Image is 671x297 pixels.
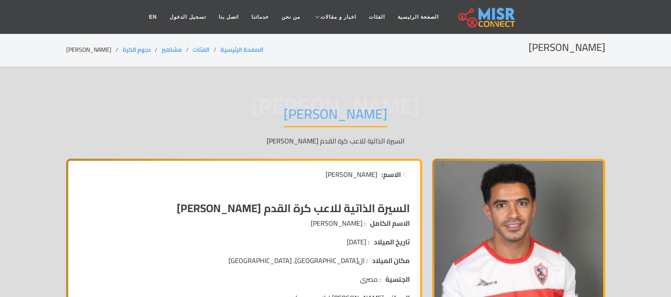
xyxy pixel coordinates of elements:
a: الصفحة الرئيسية [220,44,263,55]
a: من نحن [275,9,306,25]
a: خدماتنا [245,9,275,25]
li: : [PERSON_NAME] [78,218,410,228]
a: الفئات [362,9,391,25]
li: : ال[GEOGRAPHIC_DATA]، [GEOGRAPHIC_DATA] [78,255,410,266]
a: الفئات [193,44,209,55]
a: اتصل بنا [212,9,245,25]
span: [PERSON_NAME] [326,169,377,179]
h1: [PERSON_NAME] [284,106,387,127]
a: نجوم الكرة [123,44,150,55]
li: : [DATE] [78,237,410,247]
strong: الجنسية [385,274,410,284]
strong: تاريخ الميلاد [374,237,410,247]
h2: [PERSON_NAME] [529,42,605,54]
strong: الاسم الكامل [370,218,410,228]
strong: مكان الميلاد [372,255,410,266]
a: EN [143,9,164,25]
p: السيرة الذاتية للاعب كرة القدم [PERSON_NAME] [66,136,605,146]
h3: السيرة الذاتية للاعب كرة القدم [PERSON_NAME] [78,202,410,215]
strong: الاسم: [381,169,401,179]
a: تسجيل الدخول [163,9,212,25]
li: [PERSON_NAME] [66,45,123,54]
li: : مصري [78,274,410,284]
a: مشاهير [161,44,182,55]
a: اخبار و مقالات [306,9,362,25]
a: الصفحة الرئيسية [391,9,445,25]
span: اخبار و مقالات [320,13,356,21]
img: main.misr_connect [458,6,515,28]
